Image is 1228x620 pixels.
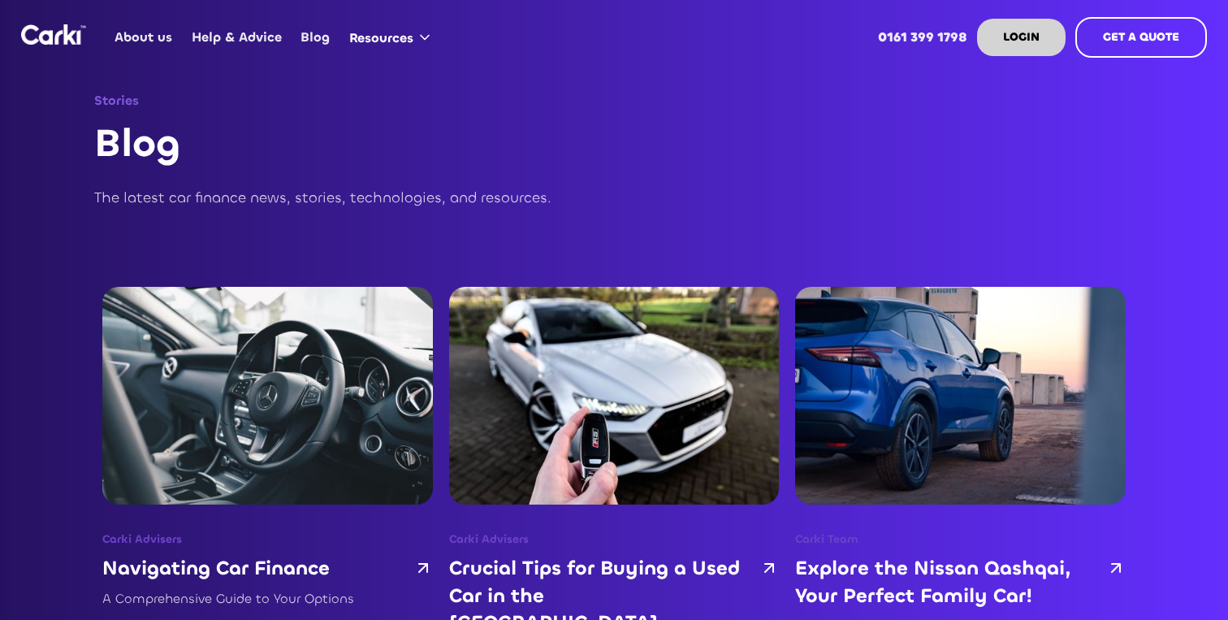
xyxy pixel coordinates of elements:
[795,555,1100,609] h3: Explore the Nissan Qashqai, Your Perfect Family Car!
[878,28,967,46] strong: 0161 399 1798
[1075,17,1207,58] a: GET A QUOTE
[94,120,718,167] h2: Blog
[94,91,718,111] div: Stories
[21,24,86,45] img: Logo
[795,531,858,548] a: Carki Team
[102,555,433,583] a: Navigating Car Finance
[292,6,339,69] a: Blog
[106,6,182,69] a: About us
[102,531,182,548] a: Carki Advisers
[869,6,977,69] a: 0161 399 1798
[182,6,291,69] a: Help & Advice
[977,19,1066,56] a: LOGIN
[102,589,433,609] div: A Comprehensive Guide to Your Options
[449,531,529,548] a: Carki Advisers
[102,555,330,583] h3: Navigating Car Finance
[1003,29,1040,45] strong: LOGIN
[94,187,718,209] div: The latest car finance news, stories, technologies, and resources.
[795,555,1126,609] a: Explore the Nissan Qashqai, Your Perfect Family Car!
[349,29,413,47] div: Resources
[1103,29,1179,45] strong: GET A QUOTE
